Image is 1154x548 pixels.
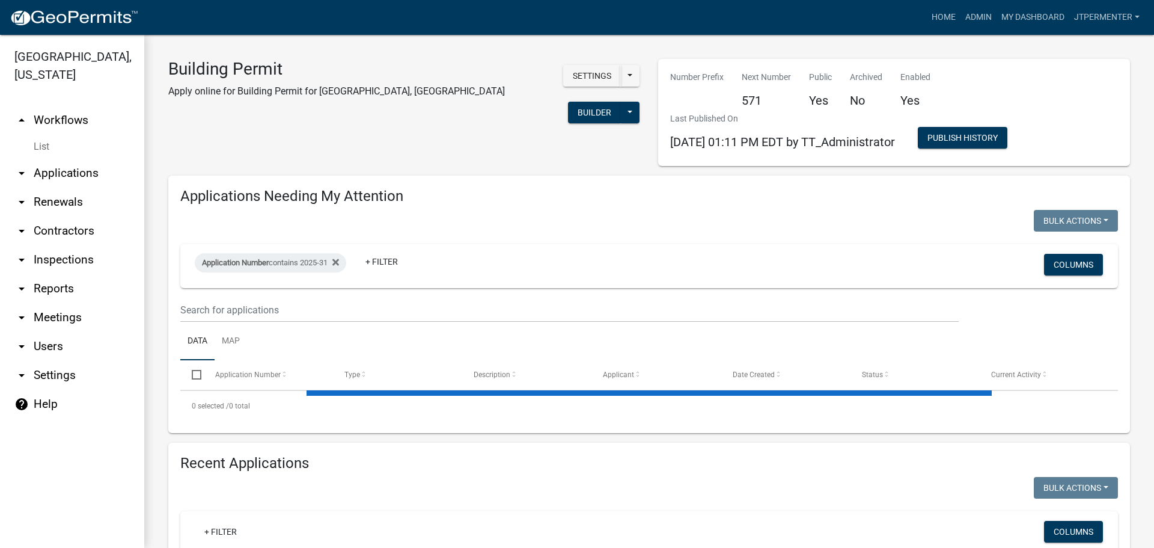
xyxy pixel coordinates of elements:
[14,339,29,354] i: arrow_drop_down
[203,360,332,389] datatable-header-cell: Application Number
[474,371,510,379] span: Description
[900,71,930,84] p: Enabled
[180,391,1118,421] div: 0 total
[862,371,883,379] span: Status
[180,188,1118,205] h4: Applications Needing My Attention
[960,6,997,29] a: Admin
[591,360,721,389] datatable-header-cell: Applicant
[180,298,959,322] input: Search for applications
[900,93,930,108] h5: Yes
[850,93,882,108] h5: No
[1034,477,1118,499] button: Bulk Actions
[850,71,882,84] p: Archived
[991,371,1041,379] span: Current Activity
[997,6,1069,29] a: My Dashboard
[742,93,791,108] h5: 571
[918,127,1007,149] button: Publish History
[333,360,462,389] datatable-header-cell: Type
[670,135,895,149] span: [DATE] 01:11 PM EDT by TT_Administrator
[195,521,246,543] a: + Filter
[742,71,791,84] p: Next Number
[1044,521,1103,543] button: Columns
[809,93,832,108] h5: Yes
[14,368,29,383] i: arrow_drop_down
[14,397,29,411] i: help
[202,258,269,267] span: Application Number
[168,59,505,79] h3: Building Permit
[168,84,505,99] p: Apply online for Building Permit for [GEOGRAPHIC_DATA], [GEOGRAPHIC_DATA]
[14,253,29,267] i: arrow_drop_down
[462,360,591,389] datatable-header-cell: Description
[603,371,634,379] span: Applicant
[215,371,281,379] span: Application Number
[568,102,621,123] button: Builder
[14,224,29,238] i: arrow_drop_down
[215,322,247,361] a: Map
[670,112,895,125] p: Last Published On
[927,6,960,29] a: Home
[180,322,215,361] a: Data
[356,251,408,272] a: + Filter
[563,65,621,87] button: Settings
[14,282,29,296] i: arrow_drop_down
[721,360,850,389] datatable-header-cell: Date Created
[980,360,1109,389] datatable-header-cell: Current Activity
[180,360,203,389] datatable-header-cell: Select
[14,113,29,128] i: arrow_drop_up
[670,71,724,84] p: Number Prefix
[344,371,360,379] span: Type
[192,402,229,410] span: 0 selected /
[1044,254,1103,276] button: Columns
[195,253,346,272] div: contains 2025-31
[1069,6,1144,29] a: jtpermenter
[918,134,1007,144] wm-modal-confirm: Workflow Publish History
[809,71,832,84] p: Public
[733,371,775,379] span: Date Created
[180,455,1118,472] h4: Recent Applications
[14,195,29,209] i: arrow_drop_down
[14,166,29,180] i: arrow_drop_down
[1034,210,1118,232] button: Bulk Actions
[850,360,980,389] datatable-header-cell: Status
[14,310,29,325] i: arrow_drop_down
